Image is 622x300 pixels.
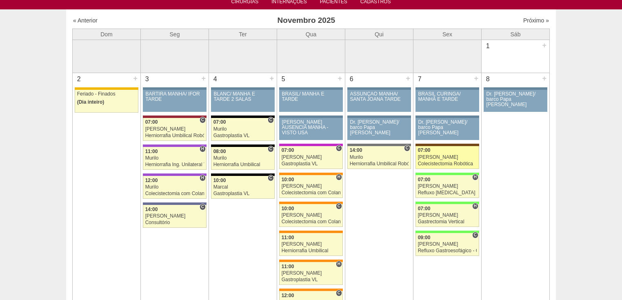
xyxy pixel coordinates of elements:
a: C 07:00 [PERSON_NAME] Gastroplastia VL [279,146,343,169]
div: BRASIL CURINGA/ MANHÃ E TARDE [418,91,477,102]
th: Sex [413,29,482,40]
span: 10:00 [282,206,294,211]
div: Dr. [PERSON_NAME]/ barco Papa [PERSON_NAME] [418,120,477,136]
a: C 08:00 Murilo Herniorrafia Umbilical [211,147,275,170]
a: H 10:00 [PERSON_NAME] Colecistectomia com Colangiografia VL [279,175,343,198]
span: 11:00 [145,149,158,154]
a: Próximo » [523,17,549,24]
div: + [336,73,343,84]
span: Consultório [268,117,274,123]
div: Key: IFOR [143,173,207,176]
div: Gastroplastia VL [213,133,273,138]
span: 07:00 [213,119,226,125]
div: 5 [277,73,290,85]
div: Murilo [145,184,204,190]
a: BRASIL/ MANHÃ E TARDE [279,90,343,112]
div: 8 [482,73,494,85]
a: H 11:00 Murilo Herniorrafia Ing. Unilateral VL [143,147,207,170]
div: Key: Aviso [484,87,547,90]
th: Qui [345,29,413,40]
div: Gastroplastia VL [282,161,341,167]
div: Colecistectomia com Colangiografia VL [282,190,341,196]
span: 14:00 [350,147,362,153]
div: + [132,73,139,84]
a: 07:00 [PERSON_NAME] Colecistectomia Robótica [415,146,479,169]
a: Dr. [PERSON_NAME]/ barco Papa [PERSON_NAME] [415,118,479,140]
a: C 10:00 [PERSON_NAME] Colecistectomia com Colangiografia VL [279,204,343,227]
div: Gastrectomia Vertical [418,219,477,224]
span: Hospital [336,261,342,267]
div: Refluxo Gastroesofágico - Cirurgia VL [418,248,477,253]
span: Hospital [200,175,206,181]
div: + [200,73,207,84]
div: Herniorrafia Umbilical [282,248,341,253]
div: Key: Santa Catarina [347,144,411,146]
span: 07:00 [418,147,431,153]
div: + [541,40,548,51]
span: 07:00 [418,177,431,182]
span: 12:00 [145,178,158,183]
div: Key: Aviso [347,116,411,118]
div: Murilo [350,155,409,160]
span: Consultório [336,145,342,151]
span: 11:00 [282,235,294,240]
div: 6 [345,73,358,85]
span: 07:00 [418,206,431,211]
a: H 11:00 [PERSON_NAME] Gastroplastia VL [279,262,343,285]
span: Consultório [404,145,410,151]
div: ASSUNÇÃO MANHÃ/ SANTA JOANA TARDE [350,91,409,102]
div: Key: São Luiz - SCS [279,173,343,175]
span: 11:00 [282,264,294,269]
div: Dr. [PERSON_NAME]/ barco Papa [PERSON_NAME] [350,120,409,136]
div: [PERSON_NAME] [418,155,477,160]
h3: Novembro 2025 [187,15,425,27]
div: Herniorrafia Ing. Unilateral VL [145,162,204,167]
div: Murilo [213,127,273,132]
span: Consultório [200,117,206,123]
a: 11:00 [PERSON_NAME] Herniorrafia Umbilical [279,233,343,256]
div: Refluxo [MEDICAL_DATA] esofágico Robótico [418,190,477,196]
div: Gastroplastia VL [213,191,273,196]
div: Key: Aviso [347,87,411,90]
div: Marcal [213,184,273,190]
div: + [268,73,275,84]
div: Key: Sírio Libanês [143,116,207,118]
div: + [541,73,548,84]
div: [PERSON_NAME] [418,213,477,218]
span: 09:00 [418,235,431,240]
span: Hospital [336,174,342,180]
div: Key: Maria Braido [279,144,343,146]
div: [PERSON_NAME] [282,155,341,160]
a: H 12:00 Murilo Colecistectomia com Colangiografia VL [143,176,207,199]
a: BLANC/ MANHÃ E TARDE 2 SALAS [211,90,275,112]
div: [PERSON_NAME] AUSENCIA MANHA - VISTO USA [282,120,340,136]
span: Consultório [200,204,206,210]
span: Hospital [472,174,478,180]
div: Key: Aviso [143,87,207,90]
div: Gastroplastia VL [282,277,341,282]
a: BRASIL CURINGA/ MANHÃ E TARDE [415,90,479,112]
a: Feriado - Finados (Dia inteiro) [75,90,138,113]
div: 1 [482,40,494,52]
div: Key: São Luiz - SCS [279,202,343,204]
div: Key: Santa Joana [415,144,479,146]
div: Dr. [PERSON_NAME]/ barco Papa [PERSON_NAME] [486,91,545,108]
div: [PERSON_NAME] [418,242,477,247]
div: Murilo [145,156,204,161]
div: Key: Blanc [211,116,275,118]
div: Key: Aviso [415,116,479,118]
div: BARTIRA MANHÃ/ IFOR TARDE [146,91,204,102]
span: Consultório [336,290,342,296]
div: [PERSON_NAME] [282,271,341,276]
span: 12:00 [282,293,294,298]
div: Colecistectomia com Colangiografia VL [145,191,204,196]
div: [PERSON_NAME] [282,242,341,247]
div: BLANC/ MANHÃ E TARDE 2 SALAS [214,91,272,102]
span: (Dia inteiro) [77,99,104,105]
th: Seg [141,29,209,40]
span: 07:00 [145,119,158,125]
span: Consultório [268,146,274,152]
th: Ter [209,29,277,40]
div: Key: Aviso [279,87,343,90]
div: Key: Feriado [75,87,138,90]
